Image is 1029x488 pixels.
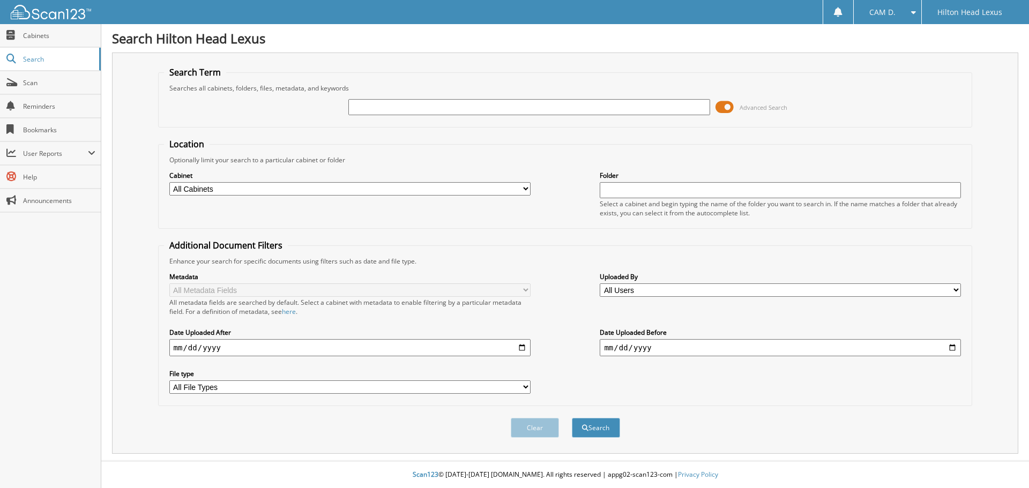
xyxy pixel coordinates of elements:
div: © [DATE]-[DATE] [DOMAIN_NAME]. All rights reserved | appg02-scan123-com | [101,462,1029,488]
span: Bookmarks [23,125,95,134]
button: Search [572,418,620,438]
div: Select a cabinet and begin typing the name of the folder you want to search in. If the name match... [600,199,961,217]
button: Clear [511,418,559,438]
label: Folder [600,171,961,180]
legend: Search Term [164,66,226,78]
span: Advanced Search [740,103,787,111]
input: end [600,339,961,356]
span: Search [23,55,94,64]
a: here [282,307,296,316]
h1: Search Hilton Head Lexus [112,29,1018,47]
iframe: Chat Widget [975,437,1029,488]
div: Optionally limit your search to a particular cabinet or folder [164,155,967,164]
span: Announcements [23,196,95,205]
label: Date Uploaded After [169,328,531,337]
legend: Additional Document Filters [164,239,288,251]
input: start [169,339,531,356]
label: Metadata [169,272,531,281]
span: Help [23,172,95,182]
div: Searches all cabinets, folders, files, metadata, and keywords [164,84,967,93]
span: Reminders [23,102,95,111]
span: Cabinets [23,31,95,40]
label: Uploaded By [600,272,961,281]
label: Cabinet [169,171,531,180]
span: User Reports [23,149,88,158]
span: Hilton Head Lexus [937,9,1002,16]
label: Date Uploaded Before [600,328,961,337]
div: All metadata fields are searched by default. Select a cabinet with metadata to enable filtering b... [169,298,531,316]
span: Scan123 [413,470,438,479]
span: Scan [23,78,95,87]
span: CAM D. [869,9,896,16]
a: Privacy Policy [678,470,718,479]
img: scan123-logo-white.svg [11,5,91,19]
legend: Location [164,138,210,150]
div: Enhance your search for specific documents using filters such as date and file type. [164,257,967,266]
label: File type [169,369,531,378]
